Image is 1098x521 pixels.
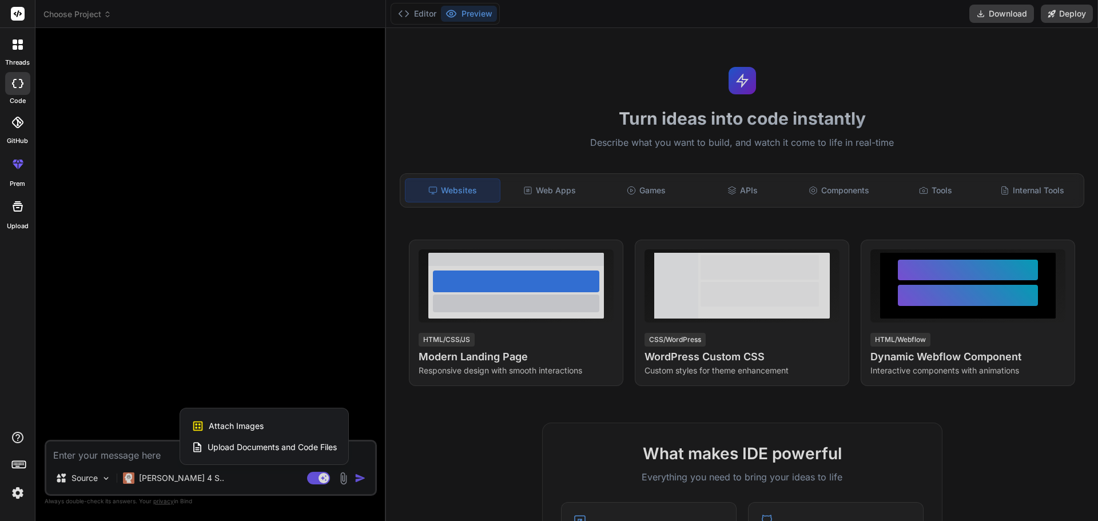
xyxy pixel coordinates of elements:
[208,442,337,453] span: Upload Documents and Code Files
[5,58,30,67] label: threads
[209,420,264,432] span: Attach Images
[10,179,25,189] label: prem
[10,96,26,106] label: code
[8,483,27,503] img: settings
[7,221,29,231] label: Upload
[7,136,28,146] label: GitHub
